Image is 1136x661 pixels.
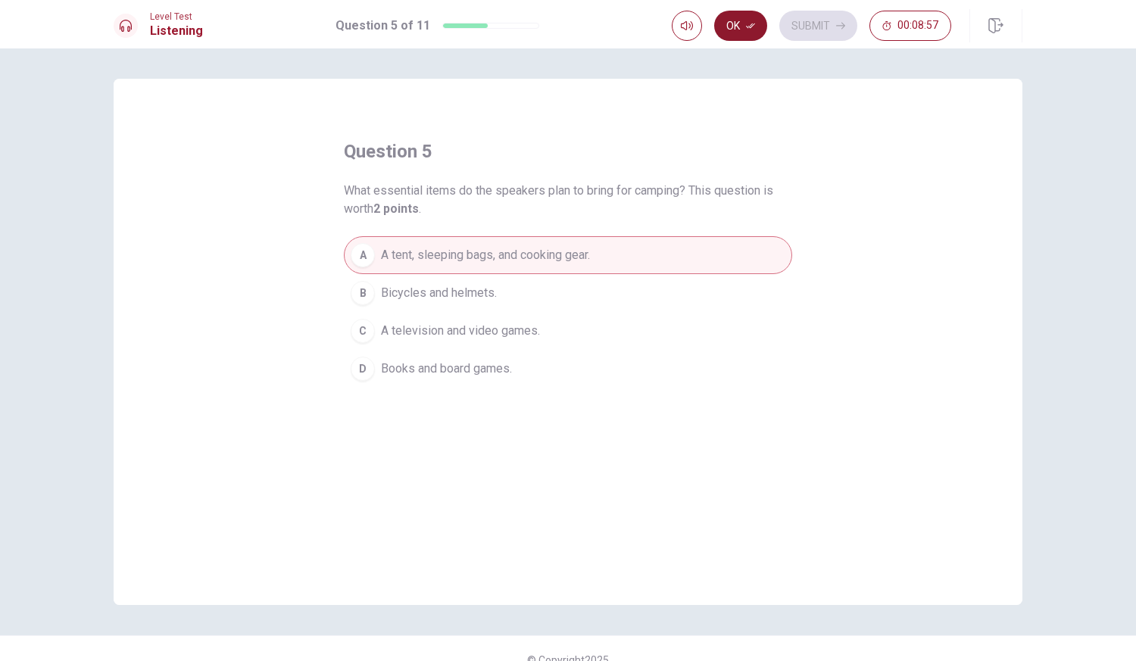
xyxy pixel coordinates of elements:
button: 00:08:57 [869,11,951,41]
h1: Question 5 of 11 [335,17,430,35]
button: BBicycles and helmets. [344,274,792,312]
div: C [351,319,375,343]
span: A tent, sleeping bags, and cooking gear. [381,246,590,264]
span: Bicycles and helmets. [381,284,497,302]
span: Level Test [150,11,203,22]
div: B [351,281,375,305]
h1: Listening [150,22,203,40]
span: Books and board games. [381,360,512,378]
b: 2 points [373,201,419,216]
button: DBooks and board games. [344,350,792,388]
h4: question 5 [344,139,432,164]
div: A [351,243,375,267]
button: AA tent, sleeping bags, and cooking gear. [344,236,792,274]
div: D [351,357,375,381]
button: CA television and video games. [344,312,792,350]
span: What essential items do the speakers plan to bring for camping? This question is worth . [344,182,792,218]
span: 00:08:57 [897,20,938,32]
button: Ok [714,11,767,41]
span: A television and video games. [381,322,540,340]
